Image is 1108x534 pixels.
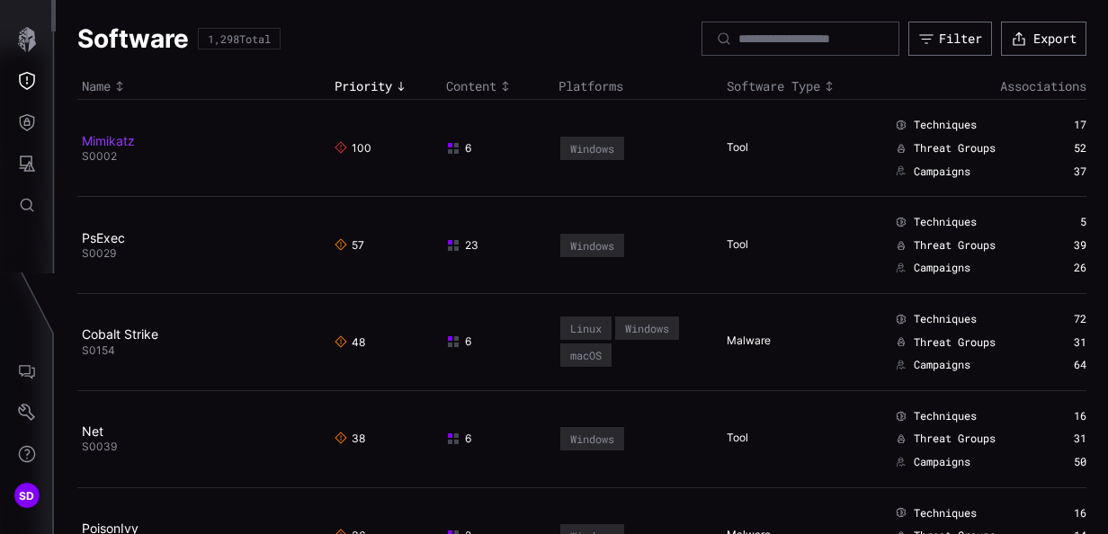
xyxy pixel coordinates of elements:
[570,239,614,252] div: Windows
[727,140,754,156] div: tool
[446,78,496,94] span: Content
[335,141,371,156] span: 100
[1032,215,1086,229] div: 5
[1032,141,1086,156] div: 52
[446,78,550,94] div: Toggle sort direction
[82,423,103,439] a: Net
[1,475,53,516] button: SD
[1032,261,1086,275] div: 26
[335,432,365,446] span: 38
[554,74,722,100] th: Platforms
[1032,165,1086,179] div: 37
[914,335,996,350] span: Threat Groups
[82,246,116,260] span: S0029
[82,343,115,357] span: S0154
[446,238,478,253] span: 23
[446,334,471,349] span: 6
[335,238,364,253] span: 57
[77,22,189,55] h1: Software
[19,486,35,505] span: SD
[82,149,117,163] span: S0002
[570,142,614,155] div: Windows
[82,230,125,245] a: PsExec
[727,334,754,350] div: malware
[890,74,1086,100] th: Associations
[914,141,996,156] span: Threat Groups
[1032,312,1086,326] div: 72
[82,326,158,342] a: Cobalt Strike
[1032,506,1086,521] div: 16
[908,22,992,56] button: Filter
[625,322,669,334] div: Windows
[727,78,886,94] div: Toggle sort direction
[914,165,970,179] span: Campaigns
[570,322,602,334] div: Linux
[914,261,970,275] span: Campaigns
[1001,22,1086,56] button: Export
[1032,335,1086,350] div: 31
[914,312,977,326] span: Techniques
[914,506,977,521] span: Techniques
[1032,432,1086,446] div: 31
[1032,455,1086,469] div: 50
[1032,118,1086,132] div: 17
[82,133,135,148] a: Mimikatz
[914,409,977,423] span: Techniques
[914,432,996,446] span: Threat Groups
[82,440,117,453] span: S0039
[914,238,996,253] span: Threat Groups
[939,31,982,47] div: Filter
[727,237,754,254] div: tool
[335,78,392,94] span: Priority
[446,141,471,156] span: 6
[1032,358,1086,372] div: 64
[570,432,614,445] div: Windows
[914,455,970,469] span: Campaigns
[914,358,970,372] span: Campaigns
[208,33,271,44] div: 1,298 Total
[570,349,602,361] div: macOS
[914,215,977,229] span: Techniques
[335,78,438,94] div: Toggle sort direction
[446,432,471,446] span: 6
[1032,238,1086,253] div: 39
[914,118,977,132] span: Techniques
[82,78,326,94] div: Toggle sort direction
[335,335,365,350] span: 48
[727,431,754,447] div: tool
[1032,409,1086,423] div: 16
